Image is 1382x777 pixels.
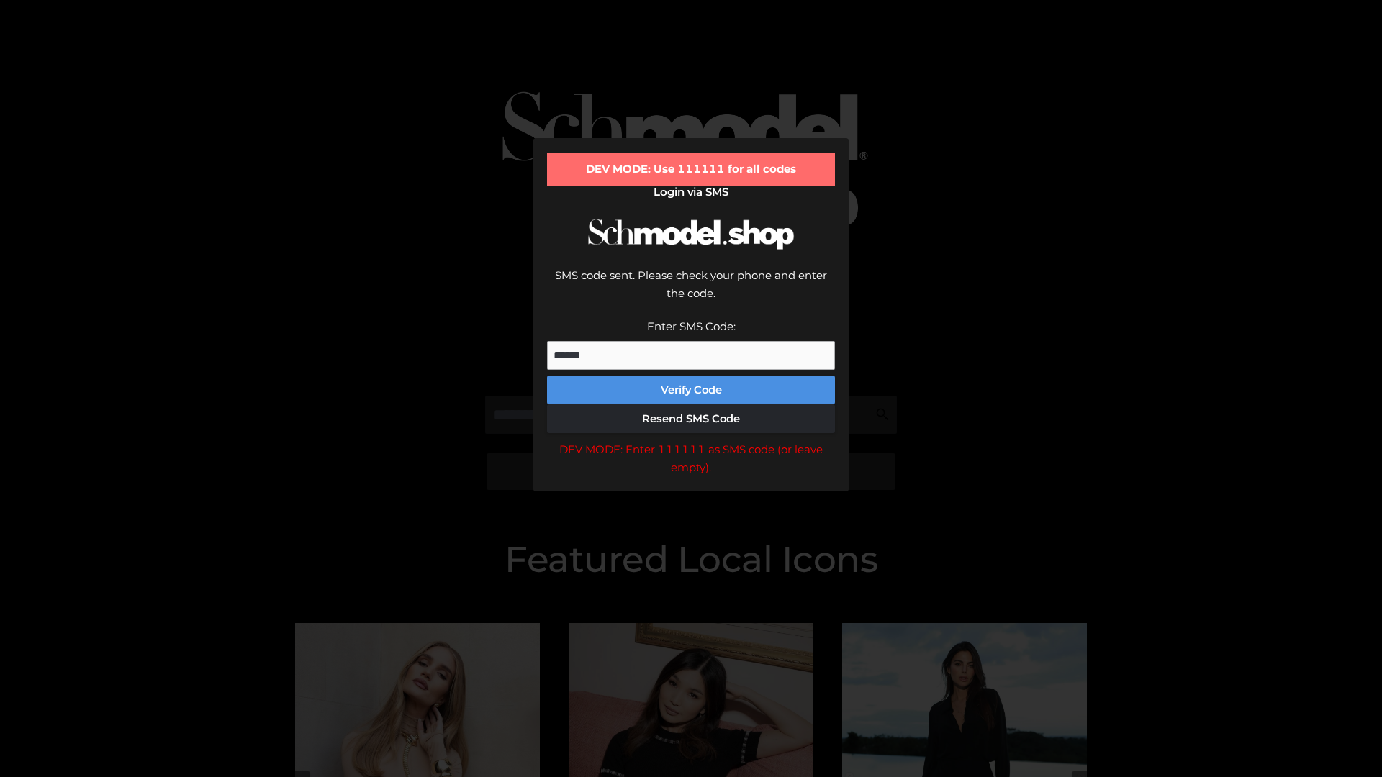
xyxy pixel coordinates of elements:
img: Schmodel Logo [583,206,799,263]
button: Resend SMS Code [547,404,835,433]
button: Verify Code [547,376,835,404]
div: SMS code sent. Please check your phone and enter the code. [547,266,835,317]
h2: Login via SMS [547,186,835,199]
div: DEV MODE: Use 111111 for all codes [547,153,835,186]
div: DEV MODE: Enter 111111 as SMS code (or leave empty). [547,440,835,477]
label: Enter SMS Code: [647,319,736,333]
